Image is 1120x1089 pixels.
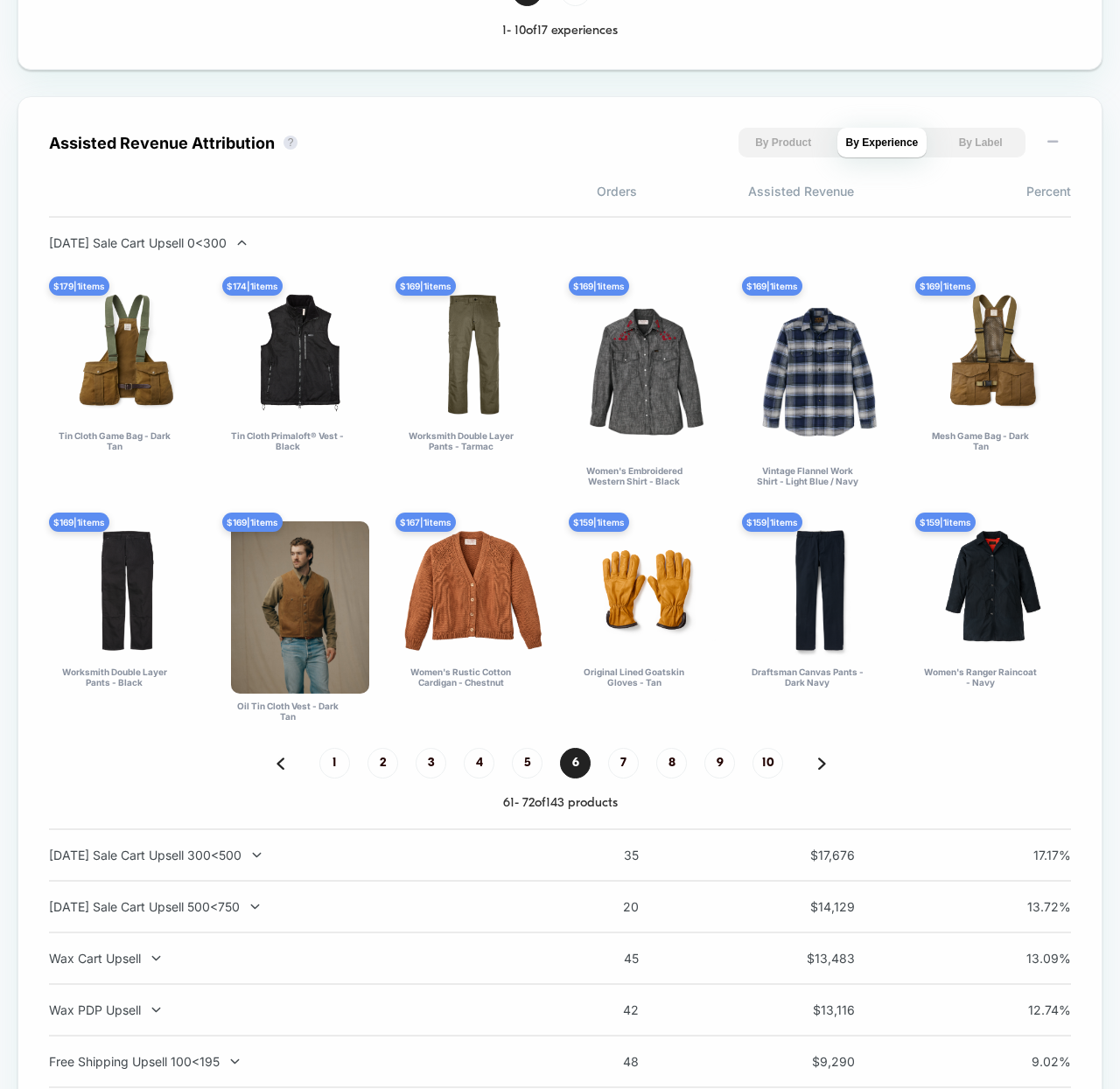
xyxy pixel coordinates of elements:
[569,513,629,532] div: $ 159 | 1 items
[560,951,639,966] span: 45
[420,184,637,199] span: Orders
[742,276,802,296] div: $ 169 | 1 items
[924,285,1062,423] img: Mesh Game Bag - Dark Tan
[395,513,456,532] div: $ 167 | 1 items
[924,521,1062,660] img: Women's Ranger Raincoat - Navy
[751,667,864,688] div: Draftsman Canvas Pants - Dark Navy
[915,276,976,296] div: $ 169 | 1 items
[992,899,1071,914] span: 13.72 %
[464,748,494,778] span: 4
[560,1002,639,1017] span: 42
[776,899,855,914] span: $ 14,129
[656,748,687,778] span: 8
[49,235,509,250] div: [DATE] Sale Cart Upsell 0<300
[776,951,855,966] span: $ 13,483
[404,430,517,451] div: Worksmith Double Layer Pants - Tarmac
[49,848,509,862] div: [DATE] Sale Cart Upsell 300<500
[560,748,591,778] span: 6
[577,465,690,486] div: Women's Embroidered Western Shirt - Black Chambray / Western
[58,430,171,451] div: Tin Cloth Game Bag - Dark Tan
[776,848,855,862] span: $ 17,676
[49,1054,509,1069] div: Free Shipping Upsell 100<195
[222,513,283,532] div: $ 169 | 1 items
[231,430,344,451] div: Tin Cloth Primaloft® Vest - Black
[992,1002,1071,1017] span: 12.74 %
[935,128,1025,157] button: By Label
[49,24,1071,38] div: 1 - 10 of 17 experiences
[404,667,517,688] div: Women's Rustic Cotton Cardigan - Chestnut
[49,1002,509,1017] div: Wax PDP Upsell
[752,748,783,778] span: 10
[58,667,171,688] div: Worksmith Double Layer Pants - Black
[231,521,369,695] img: Oil Tin Cloth Vest - Dark Tan
[738,128,829,157] button: By Product
[742,513,802,532] div: $ 159 | 1 items
[560,899,639,914] span: 20
[992,1054,1071,1069] span: 9.02 %
[577,285,716,458] img: Women's Embroidered Western Shirt - Black Chambray / Western
[924,667,1037,688] div: Women's Ranger Raincoat - Navy
[776,1054,855,1069] span: $ 9,290
[776,1002,855,1017] span: $ 13,116
[222,276,283,296] div: $ 174 | 1 items
[608,748,639,778] span: 7
[231,285,369,423] img: Tin Cloth Primaloft® Vest - Black
[49,951,509,966] div: Wax Cart Upsell
[404,285,542,423] img: Worksmith Double Layer Pants - Tarmac
[276,757,284,770] img: pagination back
[818,757,826,770] img: pagination forward
[49,796,1071,811] div: 61 - 72 of 143 products
[58,521,196,660] img: Worksmith Double Layer Pants - Black
[231,701,344,722] div: Oil Tin Cloth Vest - Dark Tan
[560,1054,639,1069] span: 48
[577,521,716,660] img: Original Lined Goatskin Gloves - Tan
[560,848,639,862] span: 35
[751,521,889,660] img: Draftsman Canvas Pants - Dark Navy
[395,276,456,296] div: $ 169 | 1 items
[837,128,927,157] button: By Experience
[992,951,1071,966] span: 13.09 %
[704,748,735,778] span: 9
[58,285,196,423] img: Tin Cloth Game Bag - Dark Tan
[49,276,109,296] div: $ 179 | 1 items
[854,184,1071,199] span: Percent
[751,285,889,458] img: Vintage Flannel Work Shirt - Light Blue / Navy Plaid
[49,899,509,914] div: [DATE] Sale Cart Upsell 500<750
[512,748,542,778] span: 5
[283,136,297,150] button: ?
[637,184,854,199] span: Assisted Revenue
[924,430,1037,451] div: Mesh Game Bag - Dark Tan
[319,748,350,778] span: 1
[992,848,1071,862] span: 17.17 %
[577,667,690,688] div: Original Lined Goatskin Gloves - Tan
[915,513,976,532] div: $ 159 | 1 items
[49,513,109,532] div: $ 169 | 1 items
[49,134,275,152] div: Assisted Revenue Attribution
[751,465,864,486] div: Vintage Flannel Work Shirt - Light Blue / Navy Plaid
[404,521,542,660] img: Women's Rustic Cotton Cardigan - Chestnut
[367,748,398,778] span: 2
[569,276,629,296] div: $ 169 | 1 items
[416,748,446,778] span: 3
